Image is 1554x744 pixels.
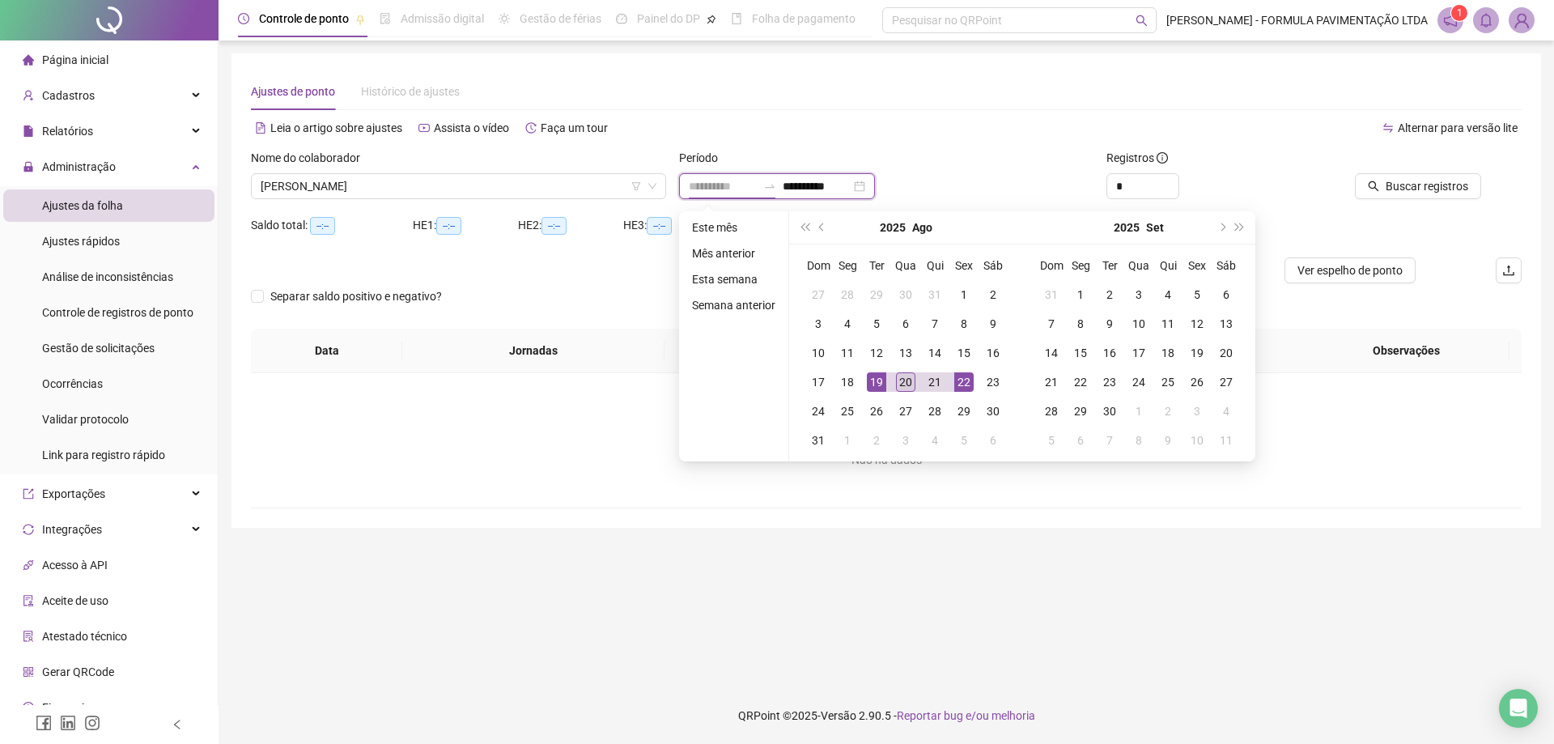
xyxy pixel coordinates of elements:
[979,251,1008,280] th: Sáb
[664,329,827,373] th: Entrada 1
[867,402,886,421] div: 26
[1187,314,1207,334] div: 12
[838,343,857,363] div: 11
[42,449,165,461] span: Link para registro rápido
[896,343,915,363] div: 13
[1129,372,1149,392] div: 24
[42,125,93,138] span: Relatórios
[686,270,782,289] li: Esta semana
[813,211,831,244] button: prev-year
[270,121,402,134] span: Leia o artigo sobre ajustes
[891,280,920,309] td: 2025-07-30
[925,343,945,363] div: 14
[541,217,567,235] span: --:--
[1499,689,1538,728] div: Open Intercom Messenger
[838,372,857,392] div: 18
[1212,280,1241,309] td: 2025-09-06
[1037,309,1066,338] td: 2025-09-07
[1231,211,1249,244] button: super-next-year
[42,487,105,500] span: Exportações
[896,431,915,450] div: 3
[679,149,728,167] label: Período
[1129,343,1149,363] div: 17
[731,13,742,24] span: book
[1146,211,1164,244] button: month panel
[1136,15,1148,27] span: search
[1095,309,1124,338] td: 2025-09-09
[219,687,1554,744] footer: QRPoint © 2025 - 2.90.5 -
[1066,368,1095,397] td: 2025-09-22
[1124,309,1153,338] td: 2025-09-10
[1355,173,1481,199] button: Buscar registros
[23,524,34,535] span: sync
[1100,372,1119,392] div: 23
[1182,368,1212,397] td: 2025-09-26
[949,426,979,455] td: 2025-09-05
[251,85,335,98] span: Ajustes de ponto
[1071,285,1090,304] div: 1
[251,149,371,167] label: Nome do colaborador
[897,709,1035,722] span: Reportar bug e/ou melhoria
[867,314,886,334] div: 5
[42,630,127,643] span: Atestado técnico
[954,314,974,334] div: 8
[1216,285,1236,304] div: 6
[979,338,1008,368] td: 2025-08-16
[804,280,833,309] td: 2025-07-27
[1382,122,1394,134] span: swap
[1187,285,1207,304] div: 5
[251,216,413,235] div: Saldo total:
[1066,309,1095,338] td: 2025-09-08
[1212,368,1241,397] td: 2025-09-27
[1042,372,1061,392] div: 21
[809,285,828,304] div: 27
[647,217,672,235] span: --:--
[983,431,1003,450] div: 6
[23,631,34,642] span: solution
[838,314,857,334] div: 4
[1368,181,1379,192] span: search
[1066,426,1095,455] td: 2025-10-06
[925,372,945,392] div: 21
[413,216,518,235] div: HE 1:
[833,251,862,280] th: Seg
[23,595,34,606] span: audit
[1071,431,1090,450] div: 6
[1386,177,1468,195] span: Buscar registros
[1158,314,1178,334] div: 11
[1443,13,1458,28] span: notification
[1124,338,1153,368] td: 2025-09-17
[686,295,782,315] li: Semana anterior
[809,372,828,392] div: 17
[891,309,920,338] td: 2025-08-06
[920,280,949,309] td: 2025-07-31
[255,122,266,134] span: file-text
[1166,11,1428,29] span: [PERSON_NAME] - FORMULA PAVIMENTAÇÃO LTDA
[42,559,108,572] span: Acesso à API
[1187,372,1207,392] div: 26
[1129,431,1149,450] div: 8
[880,211,906,244] button: year panel
[1066,397,1095,426] td: 2025-09-29
[804,368,833,397] td: 2025-08-17
[804,426,833,455] td: 2025-08-31
[1158,285,1178,304] div: 4
[418,122,430,134] span: youtube
[979,368,1008,397] td: 2025-08-23
[1303,329,1509,373] th: Observações
[1037,426,1066,455] td: 2025-10-05
[891,338,920,368] td: 2025-08-13
[1114,211,1140,244] button: year panel
[520,12,601,25] span: Gestão de férias
[920,397,949,426] td: 2025-08-28
[60,715,76,731] span: linkedin
[752,12,856,25] span: Folha de pagamento
[1212,251,1241,280] th: Sáb
[1216,343,1236,363] div: 20
[637,12,700,25] span: Painel do DP
[36,715,52,731] span: facebook
[1158,431,1178,450] div: 9
[1157,152,1168,164] span: info-circle
[954,372,974,392] div: 22
[1153,338,1182,368] td: 2025-09-18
